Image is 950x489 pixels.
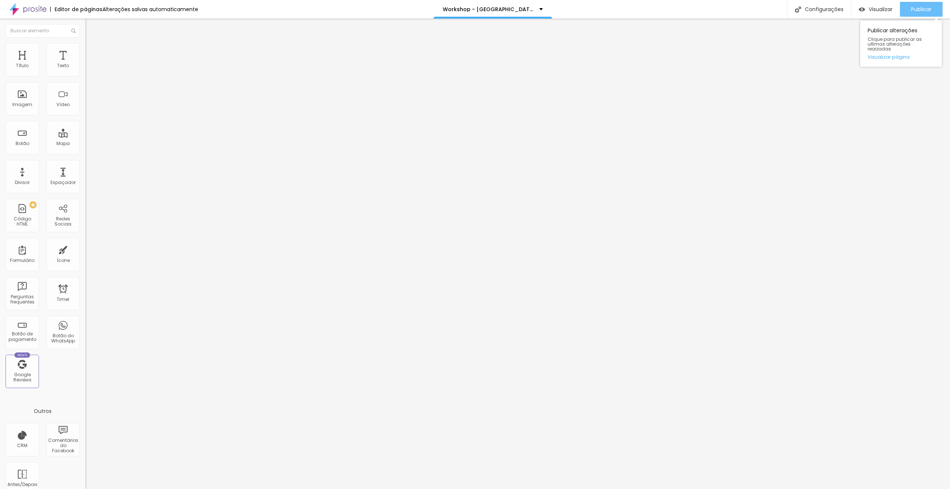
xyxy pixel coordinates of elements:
[869,6,892,12] span: Visualizar
[860,20,942,67] div: Publicar alterações
[911,6,931,12] span: Publicar
[7,331,37,342] div: Botão de pagamento
[50,180,76,185] div: Espaçador
[57,297,69,302] div: Timer
[7,216,37,227] div: Código HTML
[57,258,70,263] div: Ícone
[6,24,80,37] input: Buscar elemento
[17,443,27,448] div: CRM
[7,482,37,487] div: Antes/Depois
[50,7,102,12] div: Editor de páginas
[57,63,69,68] div: Texto
[85,19,950,489] iframe: Editor
[868,37,934,52] span: Clique para publicar as ultimas alterações reaizadas
[102,7,198,12] div: Alterações salvas automaticamente
[71,29,76,33] img: Icone
[15,180,30,185] div: Divisor
[12,102,32,107] div: Imagem
[795,6,801,13] img: Icone
[14,352,30,358] div: Novo
[443,7,534,12] p: Workshop - [GEOGRAPHIC_DATA]
[868,55,934,59] a: Visualizar página
[7,294,37,305] div: Perguntas frequentes
[16,141,29,146] div: Botão
[900,2,943,17] button: Publicar
[56,141,70,146] div: Mapa
[10,258,35,263] div: Formulário
[56,102,70,107] div: Vídeo
[851,2,900,17] button: Visualizar
[859,6,865,13] img: view-1.svg
[48,216,78,227] div: Redes Sociais
[7,372,37,383] div: Google Reviews
[48,333,78,344] div: Botão do WhatsApp
[48,438,78,454] div: Comentários do Facebook
[16,63,29,68] div: Título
